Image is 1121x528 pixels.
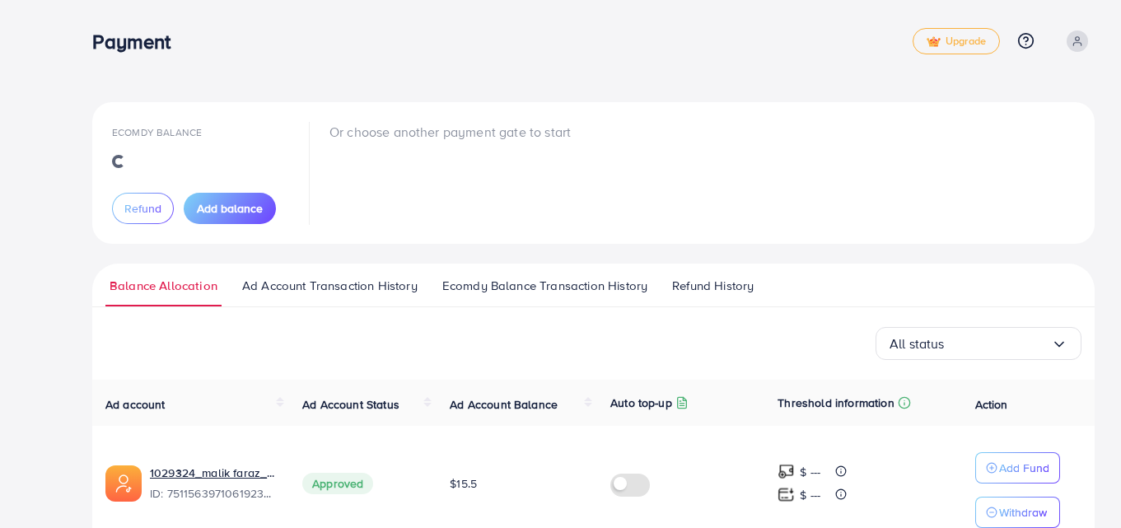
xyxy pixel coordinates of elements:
[92,30,184,54] h3: Payment
[975,497,1060,528] button: Withdraw
[302,396,399,413] span: Ad Account Status
[197,200,263,217] span: Add balance
[999,502,1047,522] p: Withdraw
[242,277,418,295] span: Ad Account Transaction History
[112,193,174,224] button: Refund
[778,486,795,503] img: top-up amount
[913,28,1000,54] a: tickUpgrade
[184,193,276,224] button: Add balance
[124,200,161,217] span: Refund
[302,473,373,494] span: Approved
[778,393,894,413] p: Threshold information
[105,465,142,502] img: ic-ads-acc.e4c84228.svg
[672,277,754,295] span: Refund History
[999,458,1049,478] p: Add Fund
[890,331,945,357] span: All status
[927,35,986,48] span: Upgrade
[150,485,276,502] span: ID: 7511563971061923848
[800,462,820,482] p: $ ---
[927,36,941,48] img: tick
[329,122,571,142] p: Or choose another payment gate to start
[105,396,166,413] span: Ad account
[610,393,672,413] p: Auto top-up
[442,277,647,295] span: Ecomdy Balance Transaction History
[150,465,276,502] div: <span class='underline'>1029324_malik faraz_1748922635885</span></br>7511563971061923848
[150,465,276,481] a: 1029324_malik faraz_1748922635885
[876,327,1081,360] div: Search for option
[110,277,217,295] span: Balance Allocation
[450,396,558,413] span: Ad Account Balance
[975,396,1008,413] span: Action
[112,125,202,139] span: Ecomdy Balance
[975,452,1060,484] button: Add Fund
[450,475,477,492] span: $15.5
[800,485,820,505] p: $ ---
[945,331,1051,357] input: Search for option
[778,463,795,480] img: top-up amount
